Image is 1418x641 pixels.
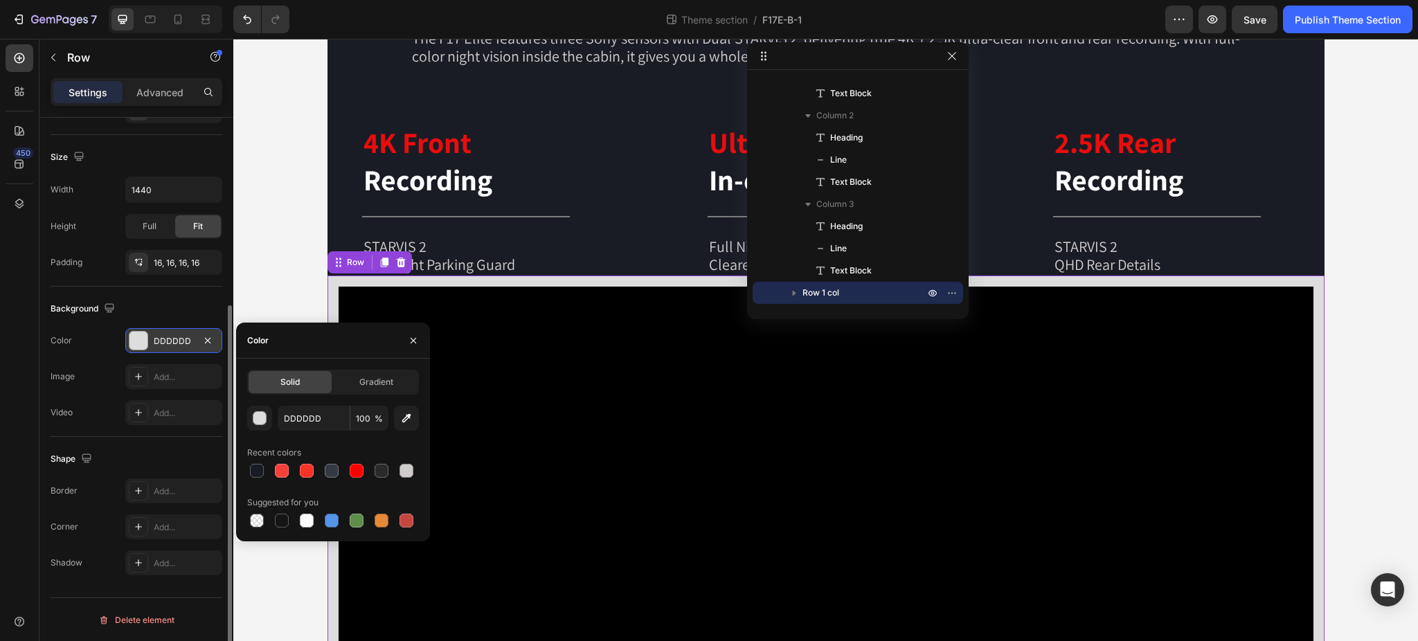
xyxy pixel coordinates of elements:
[193,220,203,233] span: Fit
[476,217,744,235] p: Clearer Inside Event
[830,153,847,167] span: Line
[154,521,219,534] div: Add...
[753,12,757,27] span: /
[51,450,95,469] div: Shape
[154,257,219,269] div: 16, 16, 16, 16
[51,406,73,419] div: Video
[91,11,97,28] p: 7
[830,264,872,278] span: Text Block
[51,609,222,631] button: Delete element
[821,217,1090,235] p: QHD Rear Details
[154,557,219,570] div: Add...
[13,147,33,159] div: 450
[51,485,78,497] div: Border
[126,177,222,202] input: Auto
[130,84,238,123] strong: 4K Front
[51,521,78,533] div: Corner
[154,371,219,383] div: Add...
[130,217,399,235] p: Low-light Parking Guard
[51,557,82,569] div: Shadow
[821,199,1090,217] p: STARVIS 2
[247,496,318,509] div: Suggested for you
[51,148,87,167] div: Size
[278,406,350,431] input: Eg: FFFFFF
[51,220,76,233] div: Height
[143,220,156,233] span: Full
[1232,6,1277,33] button: Save
[830,175,872,189] span: Text Block
[51,300,118,318] div: Background
[136,85,183,100] p: Advanced
[476,199,744,217] p: Full Night Color Vision
[51,183,73,196] div: Width
[474,84,746,162] h2: In-cabin recording
[51,256,82,269] div: Padding
[375,413,383,425] span: %
[154,335,194,347] div: DDDDDD
[830,242,847,255] span: Line
[820,84,1091,162] h2: Recording
[154,485,219,498] div: Add...
[51,334,72,347] div: Color
[67,49,185,66] p: Row
[51,370,75,383] div: Image
[247,446,301,459] div: Recent colors
[129,84,400,162] h2: Recording
[233,6,289,33] div: Undo/Redo
[69,85,107,100] p: Settings
[762,12,802,27] span: F17E-B-1
[130,199,399,217] p: STARVIS 2
[821,84,942,123] span: 2.5K Rear
[111,217,134,230] div: Row
[802,286,839,300] span: Row 1 col
[830,131,863,145] span: Heading
[359,376,393,388] span: Gradient
[1244,14,1266,26] span: Save
[816,109,854,123] span: Column 2
[1371,573,1404,606] div: Open Intercom Messenger
[816,197,854,211] span: Column 3
[476,84,614,123] span: Ultra-color
[830,87,872,100] span: Text Block
[830,219,863,233] span: Heading
[233,39,1418,641] iframe: Design area
[154,407,219,419] div: Add...
[1283,6,1412,33] button: Publish Theme Section
[1295,12,1401,27] div: Publish Theme Section
[98,612,174,629] div: Delete element
[679,12,751,27] span: Theme section
[280,376,300,388] span: Solid
[6,6,103,33] button: 7
[247,334,269,347] div: Color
